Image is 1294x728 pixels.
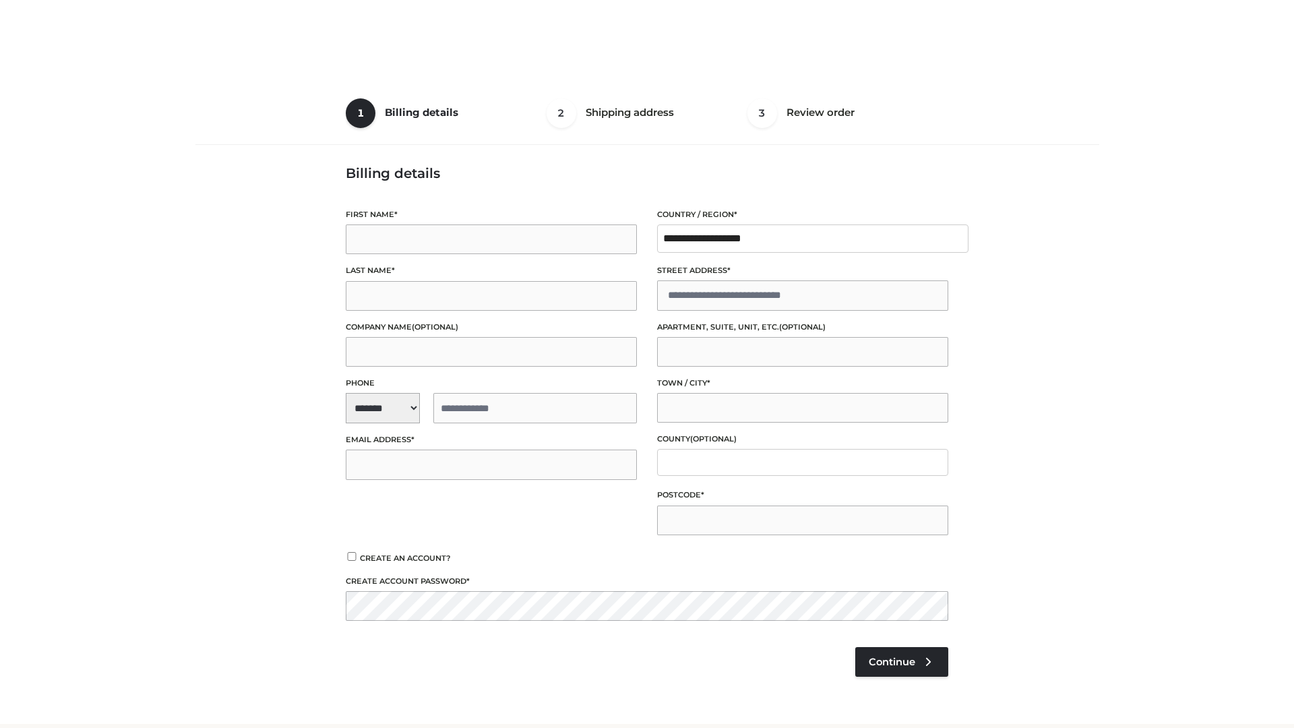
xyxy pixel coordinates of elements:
label: Postcode [657,489,948,502]
span: Shipping address [586,106,674,119]
label: Town / City [657,377,948,390]
span: 2 [547,98,576,128]
label: Last name [346,264,637,277]
label: First name [346,208,637,221]
label: County [657,433,948,446]
span: Create an account? [360,553,451,563]
h3: Billing details [346,165,948,181]
label: Apartment, suite, unit, etc. [657,321,948,334]
label: Company name [346,321,637,334]
input: Create an account? [346,552,358,561]
label: Country / Region [657,208,948,221]
span: Review order [787,106,855,119]
span: 3 [747,98,777,128]
span: (optional) [779,322,826,332]
label: Street address [657,264,948,277]
span: 1 [346,98,375,128]
span: Billing details [385,106,458,119]
label: Create account password [346,575,948,588]
label: Email address [346,433,637,446]
span: (optional) [412,322,458,332]
span: Continue [869,656,915,668]
a: Continue [855,647,948,677]
span: (optional) [690,434,737,444]
label: Phone [346,377,637,390]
